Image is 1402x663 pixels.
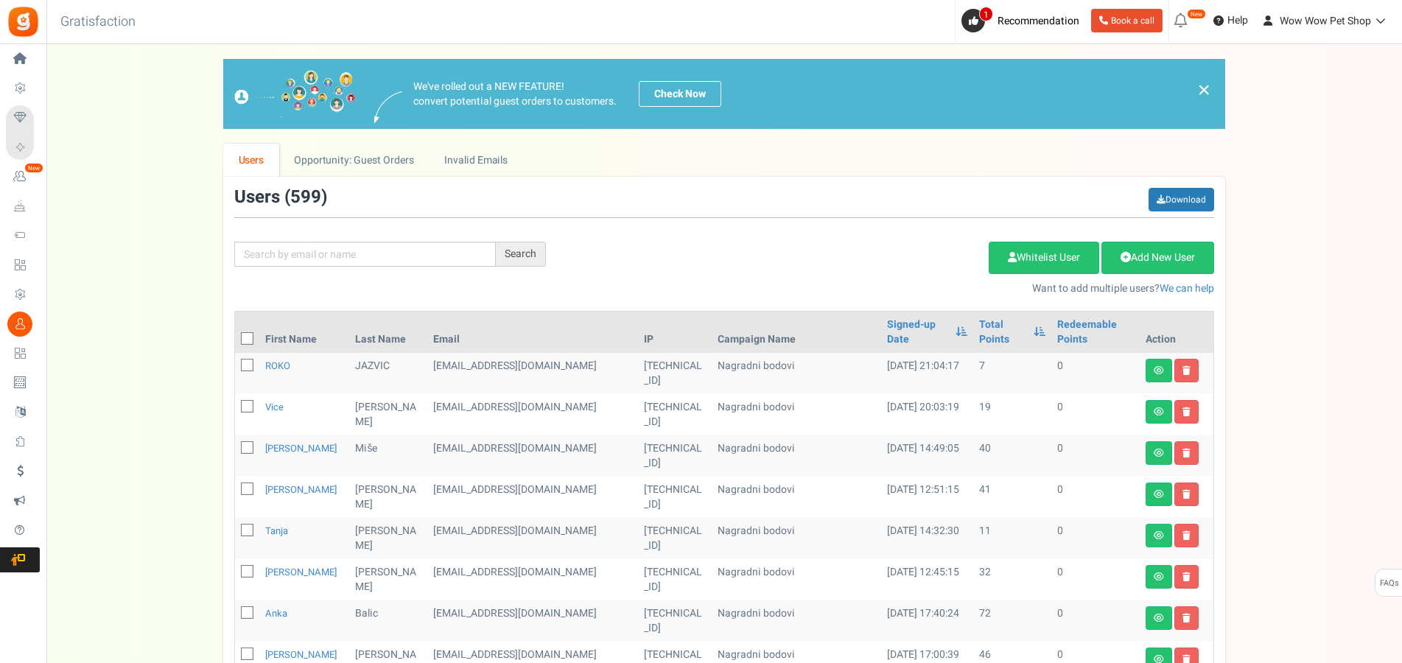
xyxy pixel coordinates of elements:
[427,477,638,518] td: [EMAIL_ADDRESS][DOMAIN_NAME]
[639,81,721,107] a: Check Now
[712,518,881,559] td: Nagradni bodovi
[881,435,972,477] td: [DATE] 14:49:05
[881,518,972,559] td: [DATE] 14:32:30
[1208,9,1254,32] a: Help
[973,559,1051,600] td: 32
[638,600,712,642] td: [TECHNICAL_ID]
[1224,13,1248,28] span: Help
[973,477,1051,518] td: 41
[1101,242,1214,274] a: Add New User
[265,359,290,373] a: ROKO
[349,518,427,559] td: [PERSON_NAME]
[1149,188,1214,211] a: Download
[638,477,712,518] td: [TECHNICAL_ID]
[349,600,427,642] td: Balic
[44,7,152,37] h3: Gratisfaction
[349,435,427,477] td: Miše
[1154,572,1164,581] i: View details
[881,394,972,435] td: [DATE] 20:03:19
[973,600,1051,642] td: 72
[638,312,712,353] th: IP
[349,353,427,394] td: JAZVIC
[1154,614,1164,622] i: View details
[290,184,321,210] span: 599
[881,559,972,600] td: [DATE] 12:45:15
[1057,318,1134,347] a: Redeemable Points
[1051,394,1140,435] td: 0
[1154,531,1164,540] i: View details
[881,600,972,642] td: [DATE] 17:40:24
[349,559,427,600] td: [PERSON_NAME]
[638,353,712,394] td: [TECHNICAL_ID]
[1051,477,1140,518] td: 0
[1182,490,1191,499] i: Delete user
[712,435,881,477] td: Nagradni bodovi
[259,312,349,353] th: First Name
[24,163,43,173] em: New
[638,518,712,559] td: [TECHNICAL_ID]
[998,13,1079,29] span: Recommendation
[349,312,427,353] th: Last Name
[1154,366,1164,375] i: View details
[1182,366,1191,375] i: Delete user
[1091,9,1163,32] a: Book a call
[1154,490,1164,499] i: View details
[881,353,972,394] td: [DATE] 21:04:17
[568,281,1214,296] p: Want to add multiple users?
[265,441,337,455] a: [PERSON_NAME]
[1051,518,1140,559] td: 0
[265,565,337,579] a: [PERSON_NAME]
[881,477,972,518] td: [DATE] 12:51:15
[427,353,638,394] td: customer
[989,242,1099,274] a: Whitelist User
[496,242,546,267] div: Search
[638,394,712,435] td: [TECHNICAL_ID]
[712,394,881,435] td: Nagradni bodovi
[430,144,523,177] a: Invalid Emails
[265,648,337,662] a: [PERSON_NAME]
[1160,281,1214,296] a: We can help
[279,144,429,177] a: Opportunity: Guest Orders
[712,559,881,600] td: Nagradni bodovi
[638,435,712,477] td: [TECHNICAL_ID]
[427,394,638,435] td: [EMAIL_ADDRESS][DOMAIN_NAME]
[223,144,279,177] a: Users
[427,600,638,642] td: customer
[973,435,1051,477] td: 40
[234,70,356,118] img: images
[1182,531,1191,540] i: Delete user
[979,7,993,21] span: 1
[265,400,284,414] a: Vice
[712,312,881,353] th: Campaign Name
[1280,13,1371,29] span: Wow Wow Pet Shop
[1197,81,1210,99] a: ×
[1154,407,1164,416] i: View details
[1051,353,1140,394] td: 0
[1182,614,1191,622] i: Delete user
[1051,435,1140,477] td: 0
[1051,600,1140,642] td: 0
[1182,572,1191,581] i: Delete user
[6,164,40,189] a: New
[973,353,1051,394] td: 7
[349,477,427,518] td: [PERSON_NAME]
[1154,449,1164,457] i: View details
[1182,449,1191,457] i: Delete user
[961,9,1085,32] a: 1 Recommendation
[374,91,402,123] img: images
[7,5,40,38] img: Gratisfaction
[638,559,712,600] td: [TECHNICAL_ID]
[234,188,327,207] h3: Users ( )
[413,80,617,109] p: We've rolled out a NEW FEATURE! convert potential guest orders to customers.
[1379,569,1399,597] span: FAQs
[427,435,638,477] td: [EMAIL_ADDRESS][DOMAIN_NAME]
[265,524,288,538] a: Tanja
[1182,407,1191,416] i: Delete user
[712,600,881,642] td: Nagradni bodovi
[427,312,638,353] th: Email
[1187,9,1206,19] em: New
[979,318,1026,347] a: Total Points
[712,477,881,518] td: Nagradni bodovi
[1051,559,1140,600] td: 0
[265,606,287,620] a: Anka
